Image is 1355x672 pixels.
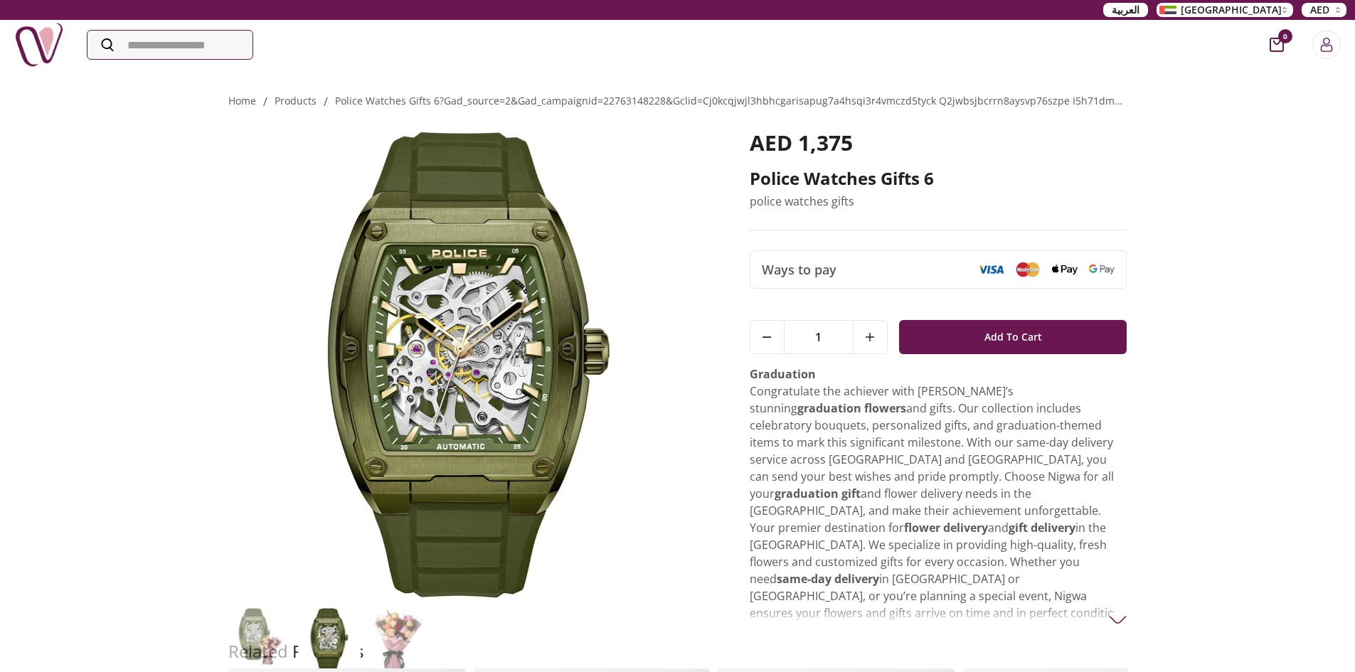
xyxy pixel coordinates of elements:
[1089,265,1115,274] img: Google Pay
[1112,3,1139,17] span: العربية
[978,265,1004,274] img: Visa
[797,400,906,416] strong: graduation flowers
[750,366,1127,519] div: Congratulate the achiever with [PERSON_NAME]’s stunning and gifts. Our collection includes celebr...
[785,321,853,353] span: 1
[14,20,64,70] img: Nigwa-uae-gifts
[1181,3,1282,17] span: [GEOGRAPHIC_DATA]
[228,94,256,107] a: Home
[1157,3,1293,17] button: [GEOGRAPHIC_DATA]
[1159,6,1176,14] img: Arabic_dztd3n.png
[750,128,853,157] span: AED 1,375
[335,94,1198,107] a: police watches gifts 6?gad_source=2&gad_campaignid=22763148228&gclid=cj0kcqjwjl3hbhcgarisapug7a4h...
[1270,38,1284,52] button: cart-button
[1312,31,1341,59] button: Login
[87,31,253,59] input: Search
[750,366,816,382] strong: Graduation
[1052,265,1078,275] img: Apple Pay
[1302,3,1346,17] button: AED
[368,608,430,671] img: police watches gifts 6
[777,571,879,587] strong: same-day delivery
[1278,29,1292,43] span: 0
[1009,520,1075,535] strong: gift delivery
[275,94,317,107] a: products
[263,93,267,110] li: /
[750,167,1127,190] h2: police watches gifts 6
[228,608,291,671] img: police watches gifts 6
[1109,611,1127,629] img: arrow
[762,260,836,279] span: Ways to pay
[899,320,1127,354] button: Add To Cart
[228,130,710,599] img: police watches gifts 6
[298,608,361,671] img: police watches gifts 6
[1015,262,1041,277] img: Mastercard
[1310,3,1329,17] span: AED
[775,486,861,501] strong: graduation gift
[984,324,1042,350] span: Add To Cart
[904,520,988,535] strong: flower delivery
[324,93,328,110] li: /
[750,193,1127,210] p: police watches gifts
